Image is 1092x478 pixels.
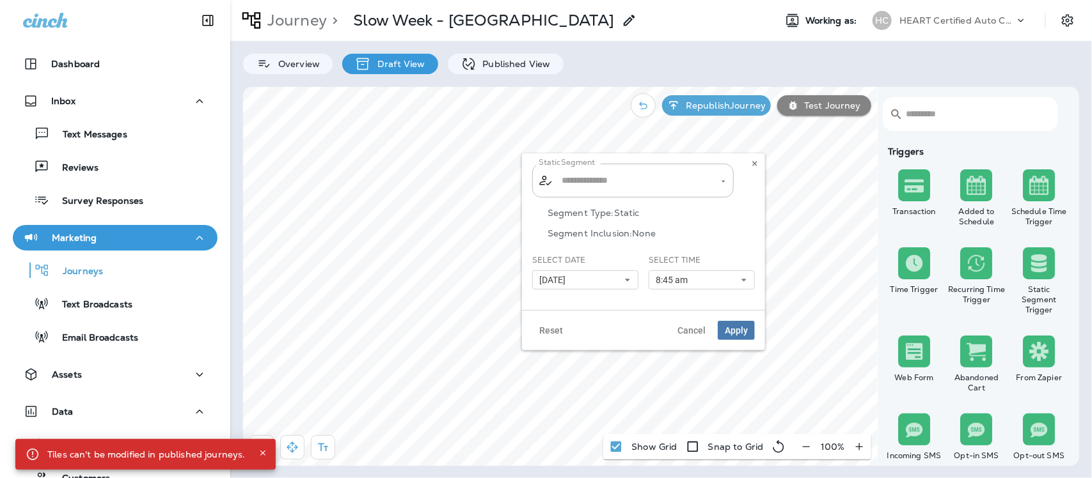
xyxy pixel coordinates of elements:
div: Tiles can't be modified in published journeys. [47,443,245,466]
span: Working as: [805,15,860,26]
div: Schedule Time Trigger [1010,206,1068,227]
p: Marketing [52,233,97,243]
div: Web Form [885,373,943,383]
div: Slow Week - Wilmette [353,11,614,30]
button: Analytics [13,431,218,458]
span: 8:45 am [656,275,693,286]
div: Recurring Time Trigger [948,284,1006,305]
p: Email Broadcasts [49,332,138,344]
span: Reset [539,326,563,335]
p: Reviews [49,162,99,174]
button: Dashboard [13,51,218,77]
p: Published View [477,59,551,69]
button: Survey Responses [13,187,218,213]
p: Journey [262,11,327,30]
label: Select Date [532,255,586,265]
button: Reset [532,321,570,340]
button: Assets [13,362,218,387]
button: Text Messages [13,120,218,147]
p: HEART Certified Auto Care [899,15,1015,26]
span: Apply [725,326,748,335]
p: Snap to Grid [708,442,764,452]
div: HC [873,11,892,30]
button: Open [718,176,729,187]
button: Reviews [13,153,218,180]
button: 8:45 am [649,270,755,289]
div: Static Segment Trigger [1010,284,1068,315]
p: Survey Responses [49,196,143,208]
p: Slow Week - [GEOGRAPHIC_DATA] [353,11,614,30]
p: Segment Type: Static [548,208,755,218]
button: Marketing [13,225,218,251]
p: Dashboard [51,59,100,69]
button: Apply [718,321,755,340]
div: Opt-out SMS [1010,451,1068,461]
p: Static Segment [539,157,596,167]
button: RepublishJourney [662,95,771,116]
p: > [327,11,338,30]
div: Abandoned Cart [948,373,1006,393]
div: From Zapier [1010,373,1068,383]
label: Select Time [649,255,701,265]
button: Collapse Sidebar [190,8,226,33]
button: Close [255,445,271,461]
p: Journeys [50,266,103,278]
button: Text Broadcasts [13,290,218,317]
button: Journeys [13,257,218,284]
p: Text Broadcasts [49,299,132,311]
p: Assets [52,369,82,380]
button: Settings [1056,9,1079,32]
button: Cancel [670,321,713,340]
p: Overview [272,59,320,69]
p: Republish Journey [681,100,766,111]
div: Incoming SMS [885,451,943,461]
p: 100 % [821,442,845,452]
button: Data [13,399,218,424]
div: Transaction [885,206,943,217]
p: Show Grid [631,442,677,452]
button: Email Broadcasts [13,323,218,350]
p: Data [52,406,74,417]
p: Draft View [371,59,425,69]
button: Inbox [13,88,218,114]
div: Added to Schedule [948,206,1006,227]
p: Test Journey [799,100,861,111]
button: Test Journey [777,95,871,116]
p: Text Messages [50,129,127,141]
div: Triggers [883,146,1070,157]
div: Opt-in SMS [948,451,1006,461]
div: Time Trigger [885,284,943,295]
p: Segment Inclusion: None [548,228,755,238]
span: [DATE] [539,275,571,286]
p: Inbox [51,96,75,106]
button: [DATE] [532,270,638,289]
span: Cancel [677,326,706,335]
